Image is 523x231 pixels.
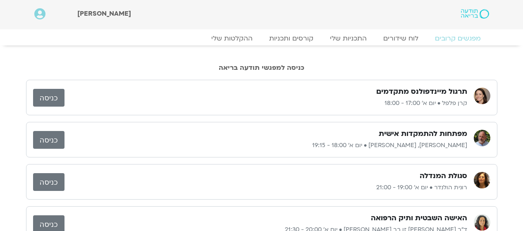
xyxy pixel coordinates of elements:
img: רונית הולנדר [474,172,490,188]
a: קורסים ותכניות [261,34,322,43]
p: רונית הולנדר • יום א׳ 19:00 - 21:00 [64,183,467,193]
img: קרן פלפל [474,88,490,104]
img: דנה גניהר, ברוך ברנר [474,130,490,146]
nav: Menu [34,34,489,43]
a: התכניות שלי [322,34,375,43]
a: כניסה [33,131,64,149]
h3: תרגול מיינדפולנס מתקדמים [376,87,467,97]
h3: סגולת המנדלה [420,171,467,181]
span: [PERSON_NAME] [77,9,131,18]
img: ד״ר צילה זן בר צור [474,214,490,231]
p: קרן פלפל • יום א׳ 17:00 - 18:00 [64,98,467,108]
p: [PERSON_NAME], [PERSON_NAME] • יום א׳ 18:00 - 19:15 [64,141,467,150]
h3: מפתחות להתמקדות אישית [379,129,467,139]
h3: האישה השבטית ותיק הרפואה [371,213,467,223]
h2: כניסה למפגשי תודעה בריאה [26,64,497,71]
a: ההקלטות שלי [203,34,261,43]
a: לוח שידורים [375,34,427,43]
a: כניסה [33,89,64,107]
a: מפגשים קרובים [427,34,489,43]
a: כניסה [33,173,64,191]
